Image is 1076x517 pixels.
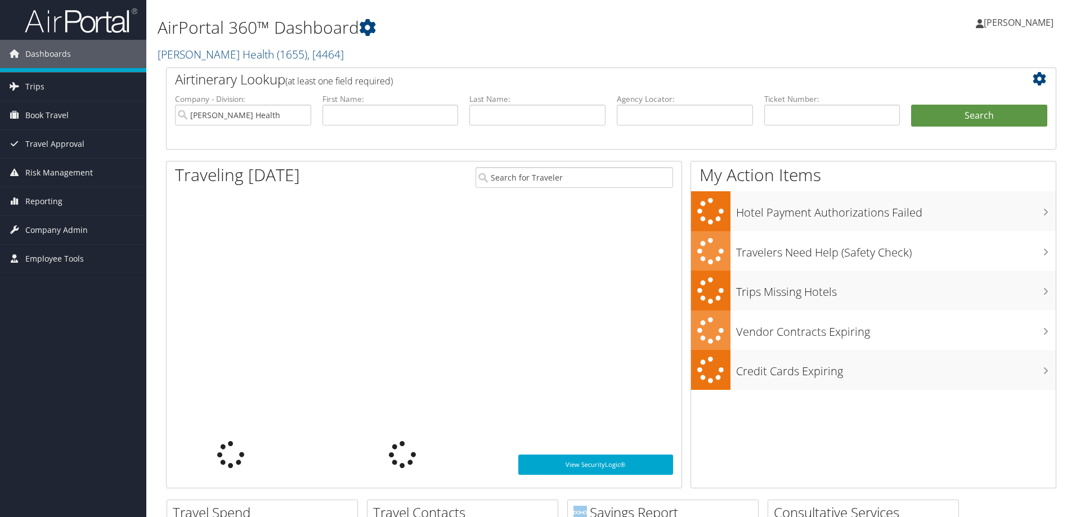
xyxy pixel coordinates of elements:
h1: AirPortal 360™ Dashboard [158,16,763,39]
a: Trips Missing Hotels [691,271,1056,311]
span: Company Admin [25,216,88,244]
h3: Hotel Payment Authorizations Failed [736,199,1056,221]
label: First Name: [322,93,459,105]
button: Search [911,105,1047,127]
span: [PERSON_NAME] [984,16,1053,29]
span: Employee Tools [25,245,84,273]
span: Reporting [25,187,62,215]
span: Book Travel [25,101,69,129]
label: Last Name: [469,93,606,105]
input: Search for Traveler [476,167,673,188]
h3: Vendor Contracts Expiring [736,318,1056,340]
a: [PERSON_NAME] Health [158,47,344,62]
h1: Traveling [DATE] [175,163,300,187]
span: Dashboards [25,40,71,68]
label: Agency Locator: [617,93,753,105]
label: Ticket Number: [764,93,900,105]
span: Travel Approval [25,130,84,158]
a: View SecurityLogic® [518,455,673,475]
a: Travelers Need Help (Safety Check) [691,231,1056,271]
a: Hotel Payment Authorizations Failed [691,191,1056,231]
span: (at least one field required) [285,75,393,87]
h1: My Action Items [691,163,1056,187]
span: ( 1655 ) [277,47,307,62]
a: [PERSON_NAME] [976,6,1065,39]
span: Trips [25,73,44,101]
a: Vendor Contracts Expiring [691,311,1056,350]
h3: Trips Missing Hotels [736,278,1056,300]
h3: Credit Cards Expiring [736,358,1056,379]
span: Risk Management [25,159,93,187]
h2: Airtinerary Lookup [175,70,973,89]
label: Company - Division: [175,93,311,105]
a: Credit Cards Expiring [691,350,1056,390]
img: airportal-logo.png [25,7,137,34]
span: , [ 4464 ] [307,47,344,62]
h3: Travelers Need Help (Safety Check) [736,239,1056,260]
